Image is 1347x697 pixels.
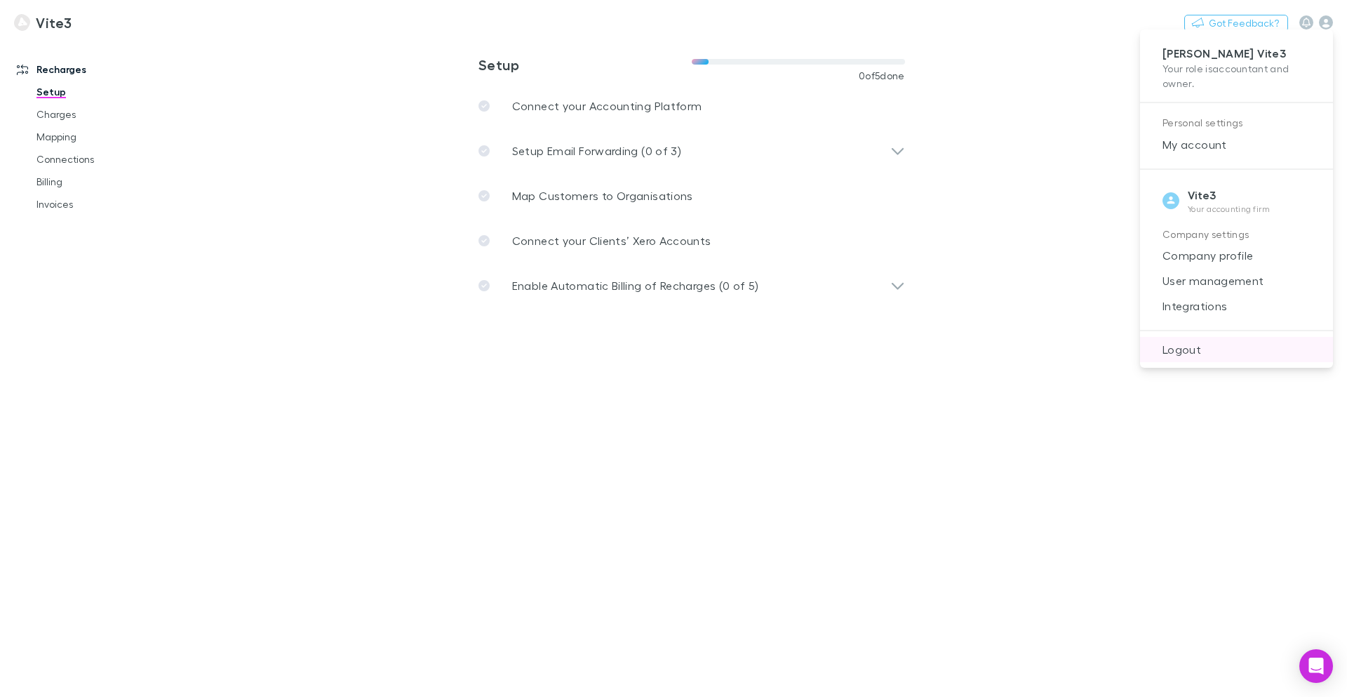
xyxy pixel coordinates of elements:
span: Company profile [1151,247,1322,264]
span: User management [1151,272,1322,289]
p: Company settings [1162,226,1311,244]
div: Open Intercom Messenger [1299,649,1333,683]
p: [PERSON_NAME] Vite3 [1162,46,1311,61]
span: My account [1151,136,1322,153]
p: Personal settings [1162,114,1311,132]
span: Integrations [1151,298,1322,314]
p: Your role is accountant and owner . [1162,61,1311,91]
span: Logout [1151,341,1322,358]
strong: Vite3 [1188,188,1217,202]
p: Your accounting firm [1188,204,1271,215]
